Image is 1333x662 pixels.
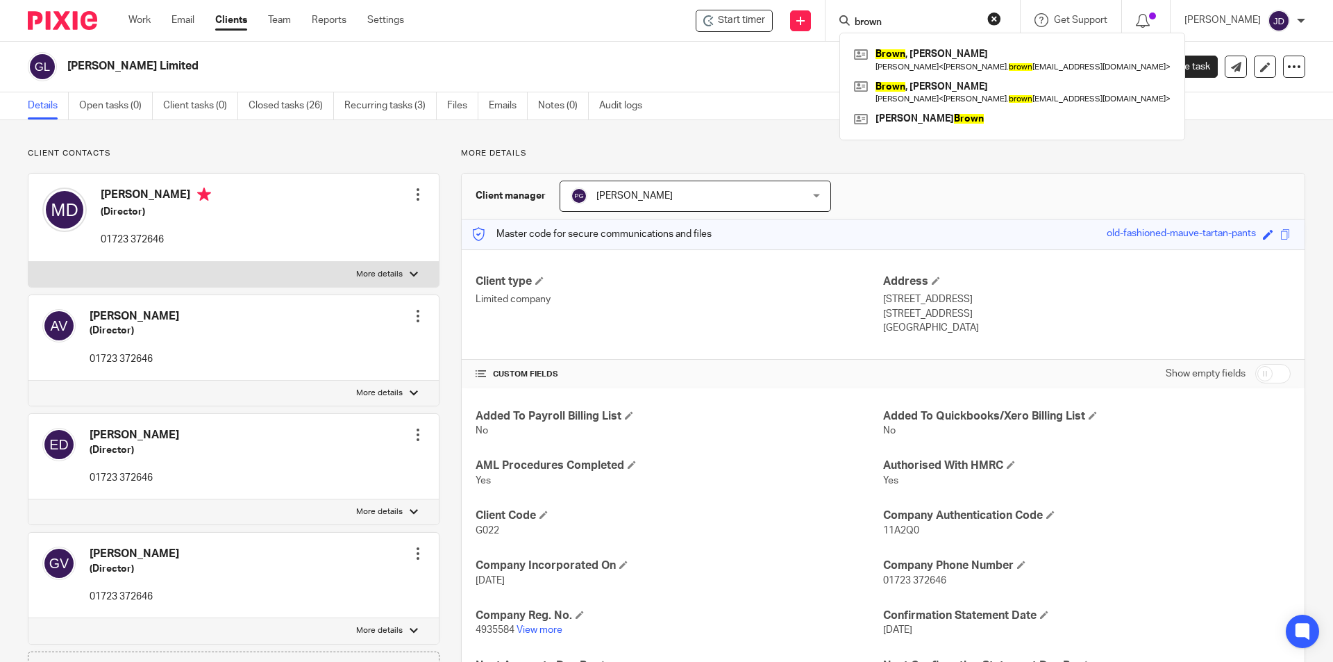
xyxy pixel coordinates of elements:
[883,274,1291,289] h4: Address
[90,352,179,366] p: 01723 372646
[1166,367,1246,381] label: Show empty fields
[356,625,403,636] p: More details
[461,148,1305,159] p: More details
[356,269,403,280] p: More details
[42,188,87,232] img: svg%3E
[128,13,151,27] a: Work
[476,576,505,586] span: [DATE]
[476,609,883,623] h4: Company Reg. No.
[883,609,1291,623] h4: Confirmation Statement Date
[883,576,946,586] span: 01723 372646
[476,625,514,635] span: 4935584
[90,590,179,604] p: 01723 372646
[596,191,673,201] span: [PERSON_NAME]
[1268,10,1290,32] img: svg%3E
[42,428,76,461] img: svg%3E
[718,13,765,28] span: Start timer
[197,188,211,201] i: Primary
[476,189,546,203] h3: Client manager
[344,92,437,119] a: Recurring tasks (3)
[538,92,589,119] a: Notes (0)
[90,471,179,485] p: 01723 372646
[42,309,76,342] img: svg%3E
[90,309,179,324] h4: [PERSON_NAME]
[67,59,907,74] h2: [PERSON_NAME] Limited
[571,188,587,204] img: svg%3E
[883,307,1291,321] p: [STREET_ADDRESS]
[90,324,179,338] h5: (Director)
[42,547,76,580] img: svg%3E
[356,388,403,399] p: More details
[163,92,238,119] a: Client tasks (0)
[472,227,712,241] p: Master code for secure communications and files
[476,369,883,380] h4: CUSTOM FIELDS
[28,52,57,81] img: svg%3E
[883,526,919,536] span: 11A2Q0
[79,92,153,119] a: Open tasks (0)
[312,13,346,27] a: Reports
[696,10,773,32] div: George Michaels Limited
[476,558,883,573] h4: Company Incorporated On
[476,274,883,289] h4: Client type
[1107,226,1256,242] div: old-fashioned-mauve-tartan-pants
[101,233,211,247] p: 01723 372646
[489,92,528,119] a: Emails
[883,458,1291,473] h4: Authorised With HMRC
[476,409,883,424] h4: Added To Payroll Billing List
[883,321,1291,335] p: [GEOGRAPHIC_DATA]
[28,11,97,30] img: Pixie
[599,92,653,119] a: Audit logs
[517,625,562,635] a: View more
[367,13,404,27] a: Settings
[476,426,488,436] span: No
[1184,13,1261,27] p: [PERSON_NAME]
[90,547,179,561] h4: [PERSON_NAME]
[883,292,1291,306] p: [STREET_ADDRESS]
[447,92,478,119] a: Files
[90,443,179,457] h5: (Director)
[268,13,291,27] a: Team
[883,426,896,436] span: No
[476,526,499,536] span: G022
[883,625,912,635] span: [DATE]
[883,476,898,486] span: Yes
[1054,15,1107,25] span: Get Support
[215,13,247,27] a: Clients
[476,476,491,486] span: Yes
[28,92,69,119] a: Details
[853,17,978,29] input: Search
[987,12,1001,26] button: Clear
[476,292,883,306] p: Limited company
[476,508,883,523] h4: Client Code
[883,409,1291,424] h4: Added To Quickbooks/Xero Billing List
[356,506,403,518] p: More details
[883,508,1291,523] h4: Company Authentication Code
[90,428,179,442] h4: [PERSON_NAME]
[101,205,211,219] h5: (Director)
[476,458,883,473] h4: AML Procedures Completed
[883,558,1291,573] h4: Company Phone Number
[171,13,194,27] a: Email
[90,562,179,576] h5: (Director)
[101,188,211,205] h4: [PERSON_NAME]
[28,148,439,159] p: Client contacts
[249,92,334,119] a: Closed tasks (26)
